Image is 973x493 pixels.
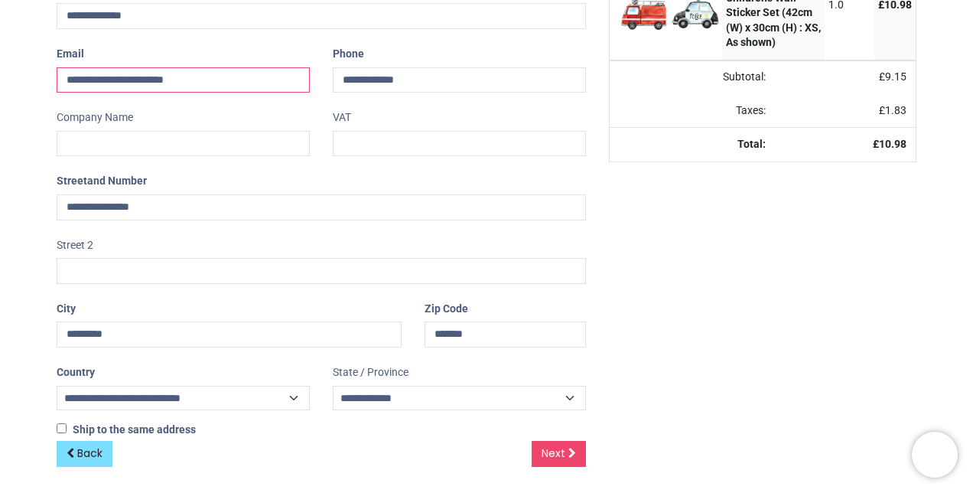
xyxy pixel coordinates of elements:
[57,423,67,433] input: Ship to the same address
[610,94,775,128] td: Taxes:
[879,70,906,83] span: £
[57,441,112,467] a: Back
[57,296,76,322] label: City
[57,168,147,194] label: Street
[425,296,468,322] label: Zip Code
[333,41,364,67] label: Phone
[57,233,93,259] label: Street 2
[542,446,565,461] span: Next
[879,104,906,116] span: £
[77,446,103,461] span: Back
[333,360,408,386] label: State / Province
[532,441,586,467] a: Next
[333,105,351,131] label: VAT
[737,138,766,150] strong: Total:
[610,60,775,94] td: Subtotal:
[57,423,196,438] label: Ship to the same address
[87,175,147,187] span: and Number
[879,138,906,150] span: 10.98
[57,41,84,67] label: Email
[57,360,95,386] label: Country
[873,138,906,150] strong: £
[885,104,906,116] span: 1.83
[57,105,133,131] label: Company Name
[912,432,958,478] iframe: Brevo live chat
[885,70,906,83] span: 9.15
